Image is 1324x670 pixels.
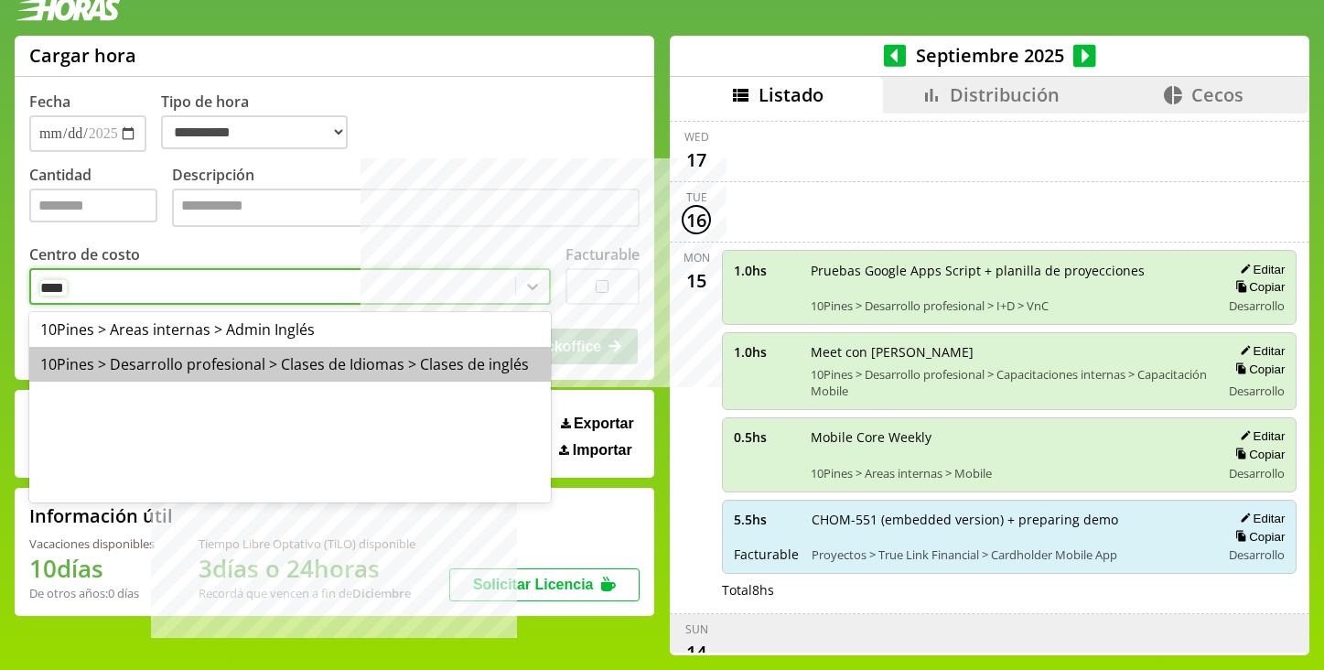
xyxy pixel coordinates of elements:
span: 10Pines > Areas internas > Mobile [811,465,1208,481]
div: scrollable content [670,113,1309,654]
div: De otros años: 0 días [29,585,155,601]
div: Wed [684,129,709,145]
label: Tipo de hora [161,92,362,152]
div: Recordá que vencen a fin de [199,585,415,601]
textarea: Descripción [172,189,640,227]
span: Proyectos > True Link Financial > Cardholder Mobile App [812,546,1208,563]
span: 0.5 hs [734,428,798,446]
div: Vacaciones disponibles [29,535,155,552]
input: Cantidad [29,189,157,222]
span: Exportar [574,416,634,432]
span: 1.0 hs [734,262,798,279]
label: Descripción [172,165,640,232]
div: 10Pines > Desarrollo profesional > Clases de Idiomas > Clases de inglés [29,347,551,382]
h1: Cargar hora [29,43,136,68]
span: Desarrollo [1229,465,1285,481]
span: Septiembre 2025 [906,43,1073,68]
h2: Información útil [29,503,173,528]
span: Facturable [734,546,799,563]
div: Sun [685,621,708,637]
span: 10Pines > Desarrollo profesional > I+D > VnC [811,297,1208,314]
span: Cecos [1191,82,1243,107]
span: Desarrollo [1229,546,1285,563]
span: Importar [573,442,632,459]
button: Copiar [1230,447,1285,462]
button: Copiar [1230,529,1285,545]
button: Editar [1234,511,1285,526]
span: 1.0 hs [734,343,798,361]
div: 10Pines > Areas internas > Admin Inglés [29,312,551,347]
span: Mobile Core Weekly [811,428,1208,446]
button: Editar [1234,343,1285,359]
div: 17 [682,145,711,174]
b: Diciembre [352,585,411,601]
div: Tue [686,189,707,205]
label: Centro de costo [29,244,140,265]
button: Editar [1234,428,1285,444]
div: Total 8 hs [722,581,1297,599]
select: Tipo de hora [161,115,348,149]
h1: 10 días [29,552,155,585]
label: Fecha [29,92,70,112]
span: 5.5 hs [734,511,799,528]
span: Desarrollo [1229,297,1285,314]
label: Cantidad [29,165,172,232]
span: Distribución [950,82,1060,107]
label: Facturable [565,244,640,265]
button: Solicitar Licencia [449,568,640,601]
div: Mon [684,250,710,265]
div: 14 [682,637,711,666]
div: 16 [682,205,711,234]
button: Copiar [1230,362,1285,377]
button: Copiar [1230,279,1285,295]
span: Solicitar Licencia [473,577,594,592]
span: CHOM-551 (embedded version) + preparing demo [812,511,1208,528]
span: Meet con [PERSON_NAME] [811,343,1208,361]
span: 10Pines > Desarrollo profesional > Capacitaciones internas > Capacitación Mobile [811,366,1208,399]
h1: 3 días o 24 horas [199,552,415,585]
span: Pruebas Google Apps Script + planilla de proyecciones [811,262,1208,279]
span: Listado [759,82,823,107]
div: 15 [682,265,711,295]
button: Exportar [555,415,640,433]
div: Tiempo Libre Optativo (TiLO) disponible [199,535,415,552]
button: Editar [1234,262,1285,277]
span: Desarrollo [1229,383,1285,399]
